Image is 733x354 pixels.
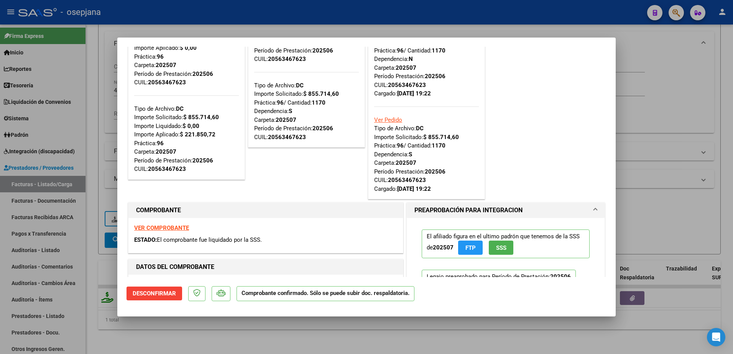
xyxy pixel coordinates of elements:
p: El afiliado figura en el ultimo padrón que tenemos de la SSS de [422,229,590,258]
strong: DC [416,125,424,132]
div: 20563467623 [148,78,186,87]
span: Desconfirmar [133,290,176,297]
strong: $ 0,00 [180,44,197,51]
strong: 202507 [156,62,176,69]
strong: 202506 [192,70,213,77]
strong: 202506 [425,168,445,175]
button: FTP [458,241,483,255]
strong: 202506 [312,47,333,54]
strong: 1170 [312,99,325,106]
a: Ver Pedido [374,116,402,123]
a: VER COMPROBANTE [134,225,189,231]
strong: 202507 [396,64,416,71]
p: Legajo preaprobado para Período de Prestación: [422,270,576,343]
strong: 1170 [432,142,445,149]
strong: N [409,56,413,62]
strong: DC [176,105,184,112]
div: Tipo de Archivo: Importe Solicitado: Práctica: / Cantidad: Dependencia: Carpeta: Período Prestaci... [374,98,479,193]
button: SSS [489,241,513,255]
div: Tipo de Archivo: Importe Solicitado: Práctica: / Cantidad: Dependencia: Carpeta: Período Prestaci... [374,3,479,98]
strong: $ 855.714,60 [183,114,219,121]
strong: $ 221.850,72 [180,131,215,138]
button: Desconfirmar [127,287,182,300]
strong: $ 855.714,60 [303,90,339,97]
strong: 202506 [312,125,333,132]
strong: 202507 [433,244,454,251]
div: 20563467623 [388,176,426,185]
div: 20563467623 [148,165,186,174]
strong: $ 0,00 [182,123,199,129]
strong: 96 [397,142,404,149]
mat-expansion-panel-header: PREAPROBACIÓN PARA INTEGRACION [407,203,605,218]
strong: 202506 [550,273,571,280]
strong: $ 855.714,60 [423,134,459,141]
strong: 202507 [396,159,416,166]
strong: 202506 [192,157,213,164]
strong: 96 [277,99,284,106]
strong: DATOS DEL COMPROBANTE [136,263,214,270]
strong: [DATE] 19:22 [397,185,431,192]
strong: COMPROBANTE [136,206,181,214]
div: Tipo de Archivo: Importe Solicitado: Importe Liquidado: Importe Aplicado: Práctica: Carpeta: Perí... [134,87,239,174]
strong: 202507 [276,116,296,123]
p: Comprobante confirmado. Sólo se puede subir doc. respaldatoria. [237,286,414,301]
div: 20563467623 [268,55,306,64]
strong: 96 [397,47,404,54]
span: ESTADO: [134,236,157,243]
strong: S [409,151,412,158]
strong: 1170 [432,47,445,54]
span: SSS [496,244,506,251]
strong: 96 [157,53,164,60]
strong: [DATE] 19:22 [397,90,431,97]
div: Tipo de Archivo: Importe Solicitado: Práctica: / Cantidad: Dependencia: Carpeta: Período de Prest... [254,64,359,142]
strong: 202506 [425,73,445,80]
span: FTP [465,244,476,251]
strong: S [289,108,292,115]
div: 20563467623 [268,133,306,142]
div: Open Intercom Messenger [707,328,725,346]
span: El comprobante fue liquidado por la SSS. [157,236,262,243]
h1: PREAPROBACIÓN PARA INTEGRACION [414,206,523,215]
strong: 202507 [156,148,176,155]
strong: DC [296,82,304,89]
strong: 96 [157,140,164,147]
div: 20563467623 [388,81,426,90]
